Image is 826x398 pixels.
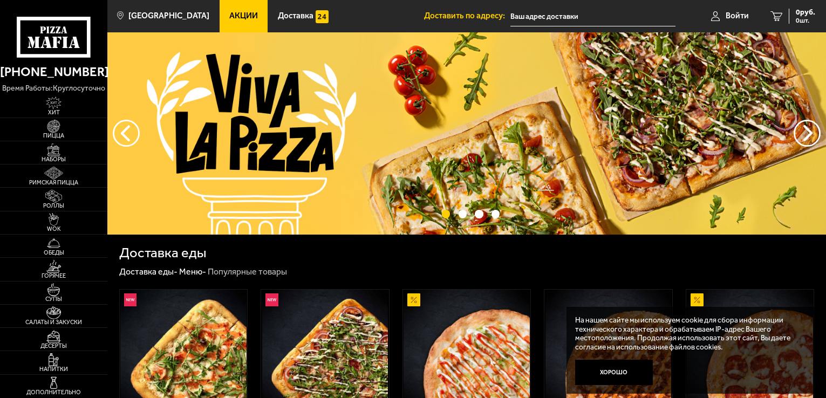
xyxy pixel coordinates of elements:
a: Меню- [179,266,206,277]
a: Доставка еды- [119,266,178,277]
img: Новинка [265,293,278,306]
img: Акционный [407,293,420,306]
button: следующий [113,120,140,147]
button: предыдущий [794,120,821,147]
button: точки переключения [475,210,483,218]
span: 0 шт. [796,17,815,24]
span: Доставить по адресу: [424,12,510,20]
span: Доставка [278,12,313,20]
span: Акции [229,12,258,20]
span: Войти [726,12,749,20]
span: [GEOGRAPHIC_DATA] [128,12,209,20]
img: Новинка [124,293,137,306]
button: точки переключения [459,210,467,218]
img: Акционный [691,293,704,306]
p: На нашем сайте мы используем cookie для сбора информации технического характера и обрабатываем IP... [575,315,799,351]
span: 0 руб. [796,9,815,16]
input: Ваш адрес доставки [510,6,675,26]
div: Популярные товары [208,266,287,278]
button: точки переключения [442,210,450,218]
button: Хорошо [575,360,653,386]
button: точки переключения [491,210,500,218]
h1: Доставка еды [119,246,206,260]
img: 15daf4d41897b9f0e9f617042186c801.svg [316,10,329,23]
